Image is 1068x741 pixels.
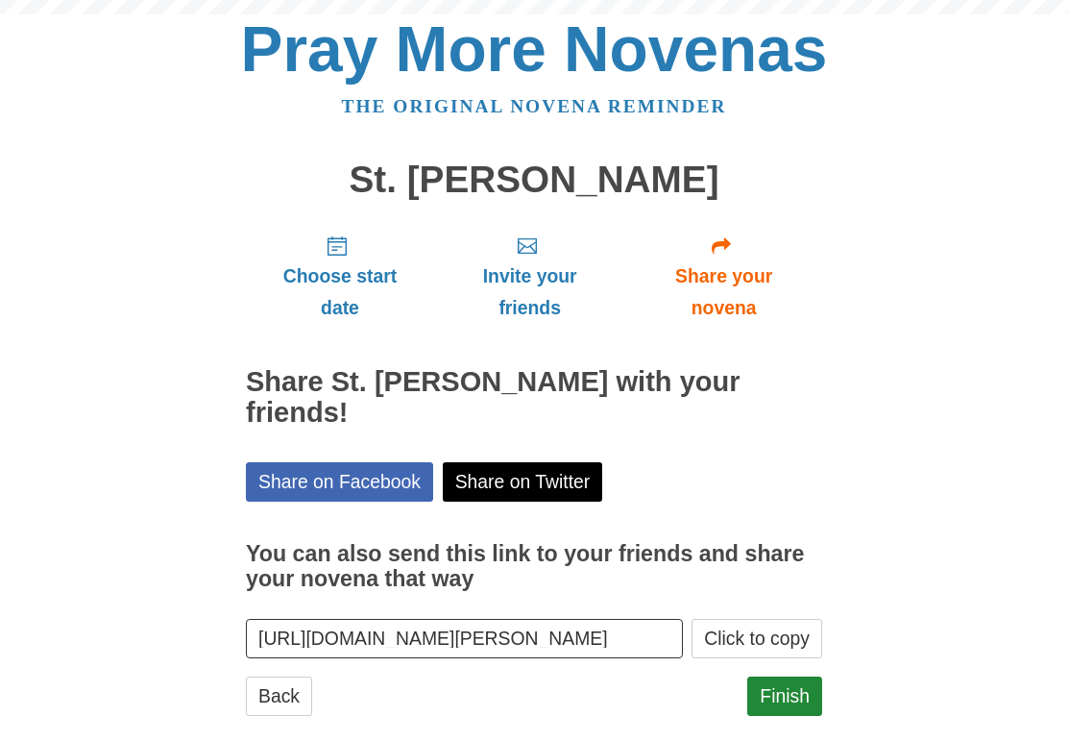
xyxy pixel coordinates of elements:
[443,462,603,502] a: Share on Twitter
[241,13,828,85] a: Pray More Novenas
[265,260,415,324] span: Choose start date
[246,219,434,333] a: Choose start date
[246,542,822,591] h3: You can also send this link to your friends and share your novena that way
[246,462,433,502] a: Share on Facebook
[692,619,822,658] button: Click to copy
[644,260,803,324] span: Share your novena
[453,260,606,324] span: Invite your friends
[434,219,625,333] a: Invite your friends
[342,96,727,116] a: The original novena reminder
[246,367,822,429] h2: Share St. [PERSON_NAME] with your friends!
[246,677,312,716] a: Back
[625,219,822,333] a: Share your novena
[747,677,822,716] a: Finish
[246,160,822,201] h1: St. [PERSON_NAME]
